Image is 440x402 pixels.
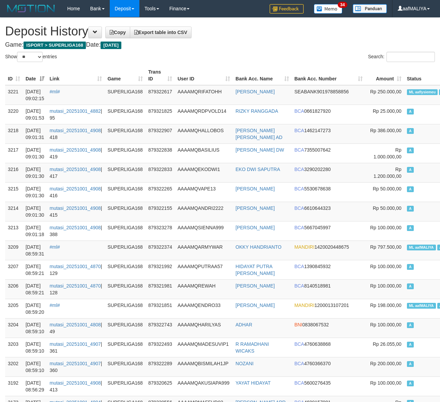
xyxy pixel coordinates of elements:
[292,202,366,221] td: 6610644323
[353,4,387,13] img: panduan.png
[146,260,175,279] td: 879321992
[105,202,146,221] td: SUPERLIGA168
[146,105,175,124] td: 879321825
[338,2,347,8] span: 34
[407,225,414,231] span: Approved
[23,260,47,279] td: [DATE] 08:59:21
[294,380,304,386] span: BCA
[47,66,105,85] th: Link: activate to sort column ascending
[292,318,366,338] td: 0838067532
[5,124,23,143] td: 3218
[370,264,401,269] span: Rp 100.000,00
[23,105,47,124] td: [DATE] 09:01:53
[294,225,304,230] span: BCA
[23,299,47,318] td: [DATE] 08:59:20
[374,147,401,159] span: Rp 1.000.000,00
[175,163,233,182] td: AAAAMQEKODWI1
[146,66,175,85] th: Trans ID: activate to sort column ascending
[23,318,47,338] td: [DATE] 08:59:10
[146,182,175,202] td: 879322265
[370,380,401,386] span: Rp 100.000,00
[236,89,275,94] a: [PERSON_NAME]
[292,143,366,163] td: 7355007642
[292,182,366,202] td: 5530678638
[5,376,23,396] td: 3192
[105,124,146,143] td: SUPERLIGA168
[5,105,23,124] td: 3220
[373,341,401,347] span: Rp 26.055,00
[292,66,366,85] th: Bank Acc. Number: activate to sort column ascending
[175,260,233,279] td: AAAAMQPUTRAA57
[50,167,101,172] a: mutasi_20251001_4908
[294,361,304,366] span: BCA
[370,303,401,308] span: Rp 198.000,00
[407,167,414,173] span: Approved
[294,108,304,114] span: BCA
[292,338,366,357] td: 4760638868
[407,264,414,270] span: Approved
[407,206,414,212] span: Approved
[47,260,105,279] td: | 129
[292,299,366,318] td: 1200013107201
[407,283,414,289] span: Approved
[292,124,366,143] td: 1462147273
[146,279,175,299] td: 879321981
[130,27,192,38] a: Export table into CSV
[5,66,23,85] th: ID: activate to sort column ascending
[17,52,43,62] select: Showentries
[175,357,233,376] td: AAAAMQBISMILAH1JP
[50,380,101,386] a: mutasi_20251001_4908
[146,163,175,182] td: 879322833
[407,148,414,153] span: Approved
[5,357,23,376] td: 3202
[292,376,366,396] td: 5600276435
[23,241,47,260] td: [DATE] 08:59:31
[146,318,175,338] td: 879322743
[407,89,438,95] span: Manually Linked by aaflysiemeu
[314,4,343,14] img: Button%20Memo.svg
[105,241,146,260] td: SUPERLIGA168
[50,108,101,114] a: mutasi_20251001_4882
[370,225,401,230] span: Rp 100.000,00
[50,89,60,94] a: #ml#
[105,27,130,38] a: Copy
[365,66,404,85] th: Amount: activate to sort column ascending
[5,279,23,299] td: 3206
[236,361,254,366] a: NOZANI
[5,182,23,202] td: 3215
[292,241,366,260] td: 1420020448675
[47,182,105,202] td: | 416
[407,361,414,367] span: Approved
[175,376,233,396] td: AAAAMQAKUSIAPA999
[236,303,275,308] a: [PERSON_NAME]
[50,147,101,153] a: mutasi_20251001_4908
[175,221,233,241] td: AAAAMQSIENNA999
[236,322,252,327] a: ADHAR
[270,4,304,14] img: Feedback.jpg
[370,244,401,250] span: Rp 797.500,00
[23,124,47,143] td: [DATE] 09:01:31
[370,89,401,94] span: Rp 250.000,00
[5,25,435,38] h1: Deposit History
[24,42,86,49] span: ISPORT > SUPERLIGA168
[47,318,105,338] td: | 49
[105,66,146,85] th: Game: activate to sort column ascending
[101,42,121,49] span: [DATE]
[50,361,101,366] a: mutasi_20251001_4907
[292,85,366,105] td: 901978858856
[23,279,47,299] td: [DATE] 08:59:21
[236,264,275,276] a: HIDAYAT PUTRA [PERSON_NAME]
[175,66,233,85] th: User ID: activate to sort column ascending
[5,202,23,221] td: 3214
[50,303,60,308] a: #ml#
[23,182,47,202] td: [DATE] 09:01:30
[50,186,101,191] a: mutasi_20251001_4908
[23,357,47,376] td: [DATE] 08:59:10
[175,105,233,124] td: AAAAMQRDPVOLD14
[236,225,275,230] a: [PERSON_NAME]
[236,283,275,289] a: [PERSON_NAME]
[294,147,304,153] span: BCA
[175,241,233,260] td: AAAAMQARMYWAR
[236,244,282,250] a: OKKY HANDRIANTO
[373,108,401,114] span: Rp 25.000,00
